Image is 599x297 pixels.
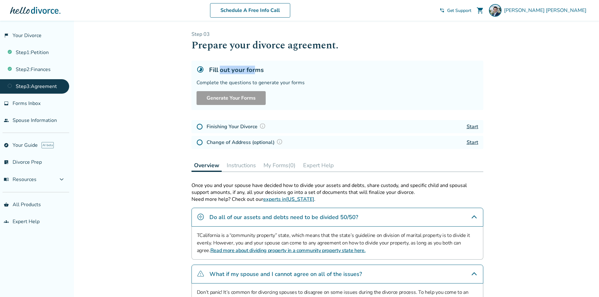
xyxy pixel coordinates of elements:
[4,202,9,207] span: shopping_basket
[261,159,298,172] button: My Forms(0)
[197,139,203,146] img: Not Started
[276,139,283,145] img: Question Mark
[207,123,268,131] h4: Finishing Your Divorce
[207,138,285,146] h4: Change of Address (optional)
[4,160,9,165] span: list_alt_check
[191,159,222,172] button: Overview
[440,8,445,13] span: phone_in_talk
[191,182,483,196] p: Once you and your spouse have decided how to divide your assets and debts, share custody, and spe...
[224,159,258,172] button: Instructions
[467,123,478,130] a: Start
[259,123,266,129] img: Question Mark
[568,267,599,297] iframe: Chat Widget
[191,196,483,203] p: Need more help? Check out our .
[4,101,9,106] span: inbox
[13,100,41,107] span: Forms Inbox
[197,124,203,130] img: Not Started
[489,4,502,17] img: Ryan Thomason
[4,118,9,123] span: people
[263,196,314,203] a: experts in[US_STATE]
[191,265,483,283] div: What if my spouse and I cannot agree on all of the issues?
[191,208,483,227] div: Do all of our assets and debts need to be divided 50/50?
[210,3,290,18] a: Schedule A Free Info Call
[191,38,483,53] h1: Prepare your divorce agreement.
[197,270,204,278] img: What if my spouse and I cannot agree on all of the issues?
[197,91,266,105] button: Generate Your Forms
[209,213,358,221] h4: Do all of our assets and debts need to be divided 50/50?
[209,66,264,74] h5: Fill out your forms
[4,143,9,148] span: explore
[4,33,9,38] span: flag_2
[301,159,336,172] button: Expert Help
[440,8,471,14] a: phone_in_talkGet Support
[504,7,589,14] span: [PERSON_NAME] [PERSON_NAME]
[197,79,478,86] div: Complete the questions to generate your forms
[4,177,9,182] span: menu_book
[210,247,366,254] a: Read more about dividing property in a community property state here.
[191,31,483,38] p: Step 0 3
[197,232,478,254] p: TCalifornia is a “community property” state, which means that the state’s guideline on division o...
[4,219,9,224] span: groups
[197,213,204,221] img: Do all of our assets and debts need to be divided 50/50?
[42,142,54,148] span: AI beta
[476,7,484,14] span: shopping_cart
[447,8,471,14] span: Get Support
[58,176,65,183] span: expand_more
[4,176,36,183] span: Resources
[209,270,362,278] h4: What if my spouse and I cannot agree on all of the issues?
[467,139,478,146] a: Start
